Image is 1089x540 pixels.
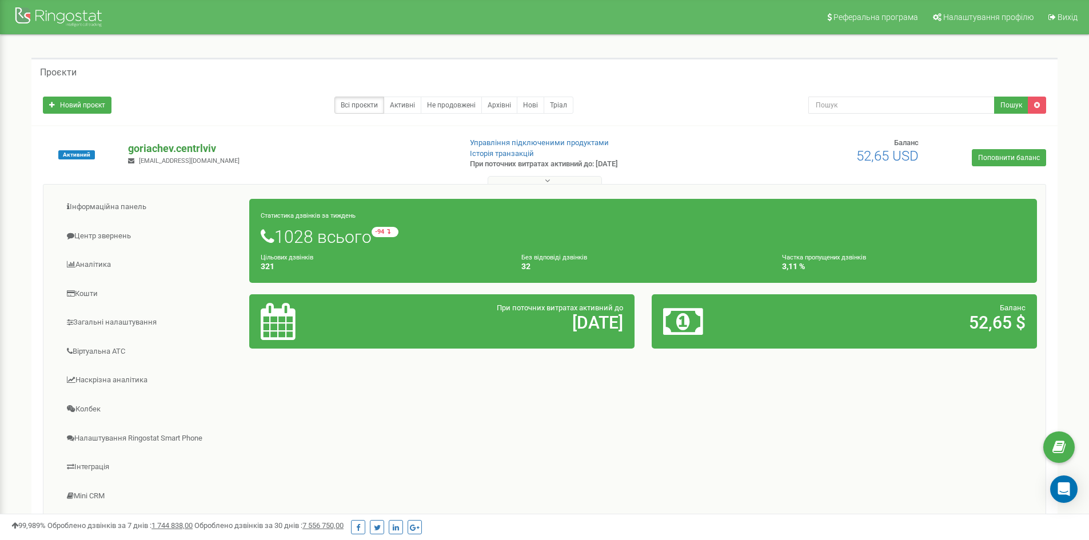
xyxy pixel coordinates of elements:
a: Управління підключеними продуктами [470,138,609,147]
small: Статистика дзвінків за тиждень [261,212,356,219]
a: Тріал [544,97,573,114]
h4: 32 [521,262,765,271]
a: Mini CRM [52,482,250,510]
small: Без відповіді дзвінків [521,254,587,261]
a: Аналiтика [52,251,250,279]
h1: 1028 всього [261,227,1026,246]
small: -94 [372,227,398,237]
a: Історія транзакцій [470,149,534,158]
h4: 3,11 % [782,262,1026,271]
a: Загальні налаштування [52,309,250,337]
a: Архівні [481,97,517,114]
h2: 52,65 $ [789,313,1026,332]
a: [PERSON_NAME] [52,511,250,539]
a: Активні [384,97,421,114]
span: Активний [58,150,95,159]
p: При поточних витратах активний до: [DATE] [470,159,708,170]
h2: [DATE] [387,313,623,332]
a: Нові [517,97,544,114]
span: 99,989% [11,521,46,530]
span: Оброблено дзвінків за 7 днів : [47,521,193,530]
h4: 321 [261,262,504,271]
a: Кошти [52,280,250,308]
a: Інтеграція [52,453,250,481]
span: Реферальна програма [833,13,918,22]
span: Оброблено дзвінків за 30 днів : [194,521,344,530]
a: Всі проєкти [334,97,384,114]
a: Не продовжені [421,97,482,114]
a: Наскрізна аналітика [52,366,250,394]
span: Баланс [1000,303,1026,312]
span: 52,65 USD [856,148,919,164]
u: 1 744 838,00 [151,521,193,530]
a: Віртуальна АТС [52,338,250,366]
small: Частка пропущених дзвінків [782,254,866,261]
a: Налаштування Ringostat Smart Phone [52,425,250,453]
a: Новий проєкт [43,97,111,114]
span: При поточних витратах активний до [497,303,623,312]
small: Цільових дзвінків [261,254,313,261]
span: [EMAIL_ADDRESS][DOMAIN_NAME] [139,157,240,165]
u: 7 556 750,00 [302,521,344,530]
a: Інформаційна панель [52,193,250,221]
span: Налаштування профілю [943,13,1034,22]
a: Поповнити баланс [972,149,1046,166]
a: Центр звернень [52,222,250,250]
a: Колбек [52,395,250,423]
input: Пошук [808,97,995,114]
p: goriachev.centrlviv [128,141,451,156]
button: Пошук [994,97,1028,114]
div: Open Intercom Messenger [1050,475,1078,503]
span: Вихід [1058,13,1078,22]
span: Баланс [894,138,919,147]
h5: Проєкти [40,67,77,78]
